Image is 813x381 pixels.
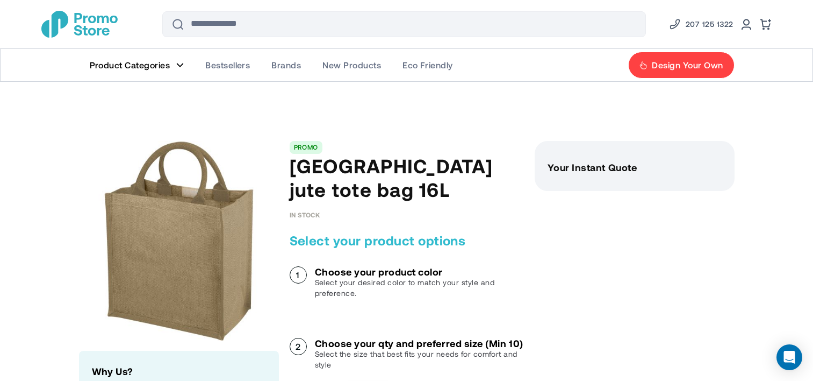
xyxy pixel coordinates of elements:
a: Bestsellers [195,49,261,81]
span: In stock [290,211,320,218]
span: Brands [271,60,301,70]
p: Select your desired color to match your style and preference. [315,277,524,299]
a: New Products [312,49,392,81]
a: Phone [668,18,733,31]
h2: Why Us? [92,364,266,379]
a: Product Categories [79,49,195,81]
h3: Choose your product color [315,266,524,277]
span: 207 125 1322 [686,18,733,31]
a: Design Your Own [628,52,734,79]
span: Product Categories [90,60,170,70]
span: Eco Friendly [402,60,453,70]
a: Brands [261,49,312,81]
span: Bestsellers [205,60,250,70]
p: Select the size that best fits your needs for comfort and style [315,349,524,370]
button: Search [165,11,191,37]
a: PROMO [294,143,318,151]
div: Availability [290,211,320,218]
h1: [GEOGRAPHIC_DATA] jute tote bag 16L [290,154,524,201]
h3: Your Instant Quote [548,162,722,173]
a: Eco Friendly [392,49,464,81]
span: Design Your Own [652,60,723,70]
span: New Products [322,60,381,70]
h2: Select your product options [290,232,524,249]
h3: Choose your qty and preferred size (Min 10) [315,338,524,349]
a: store logo [41,11,118,38]
img: Promotional Merchandise [41,11,118,38]
div: Open Intercom Messenger [776,344,802,370]
img: main product photo [79,141,279,341]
